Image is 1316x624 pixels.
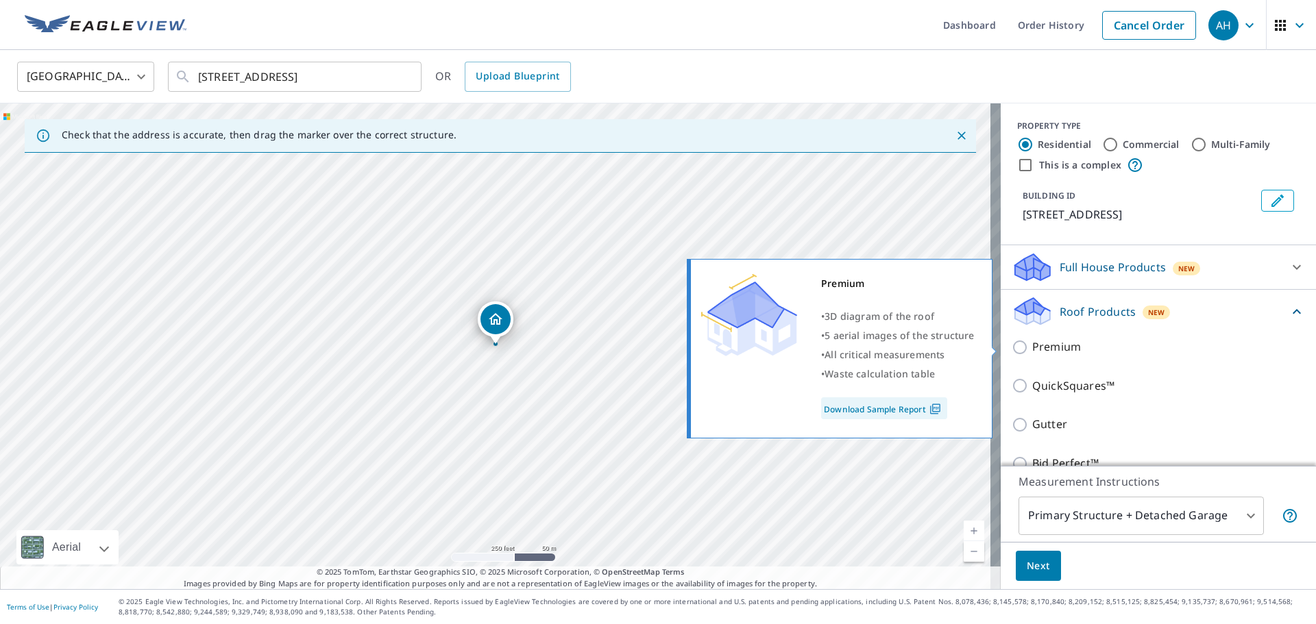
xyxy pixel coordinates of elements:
span: Upload Blueprint [476,68,559,85]
p: Roof Products [1060,303,1136,320]
a: Current Level 17, Zoom In [964,521,984,541]
p: Premium [1032,338,1081,355]
label: Multi-Family [1211,138,1271,151]
p: Gutter [1032,416,1067,433]
div: Aerial [48,530,85,564]
div: Full House ProductsNew [1012,251,1305,284]
input: Search by address or latitude-longitude [198,58,393,96]
button: Close [953,127,971,145]
p: BUILDING ID [1023,190,1075,201]
a: OpenStreetMap [602,566,659,577]
span: 5 aerial images of the structure [825,329,974,342]
a: Current Level 17, Zoom Out [964,541,984,562]
span: All critical measurements [825,348,945,361]
div: • [821,345,975,364]
p: Full House Products [1060,259,1166,275]
span: New [1178,263,1195,274]
label: Commercial [1123,138,1180,151]
div: [GEOGRAPHIC_DATA] [17,58,154,96]
p: Measurement Instructions [1019,473,1298,490]
label: Residential [1038,138,1091,151]
img: EV Logo [25,15,186,36]
p: | [7,603,98,611]
div: AH [1208,10,1239,40]
a: Download Sample Report [821,397,947,419]
div: OR [435,62,571,92]
div: • [821,364,975,384]
div: Aerial [16,530,119,564]
a: Terms [662,566,685,577]
div: Primary Structure + Detached Garage [1019,497,1264,535]
span: Waste calculation table [825,367,935,380]
span: 3D diagram of the roof [825,310,934,323]
button: Next [1016,551,1061,582]
div: Dropped pin, building 1, Residential property, 11125 SE 52nd Ct Portland, OR 97222 [478,301,513,344]
a: Cancel Order [1102,11,1196,40]
p: Bid Perfect™ [1032,455,1099,472]
img: Pdf Icon [926,403,945,415]
span: New [1148,307,1165,318]
p: Check that the address is accurate, then drag the marker over the correct structure. [62,129,456,141]
label: This is a complex [1039,158,1121,172]
span: Your report will include the primary structure and a detached garage if one exists. [1282,508,1298,524]
p: © 2025 Eagle View Technologies, Inc. and Pictometry International Corp. All Rights Reserved. Repo... [119,597,1309,617]
div: • [821,326,975,345]
a: Upload Blueprint [465,62,570,92]
div: • [821,307,975,326]
button: Edit building 1 [1261,190,1294,212]
p: [STREET_ADDRESS] [1023,206,1256,223]
div: Roof ProductsNew [1012,295,1305,327]
img: Premium [701,274,797,356]
a: Terms of Use [7,602,49,612]
div: Premium [821,274,975,293]
a: Privacy Policy [53,602,98,612]
span: Next [1027,558,1050,575]
div: PROPERTY TYPE [1017,120,1300,132]
span: © 2025 TomTom, Earthstar Geographics SIO, © 2025 Microsoft Corporation, © [317,566,685,578]
p: QuickSquares™ [1032,377,1114,395]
